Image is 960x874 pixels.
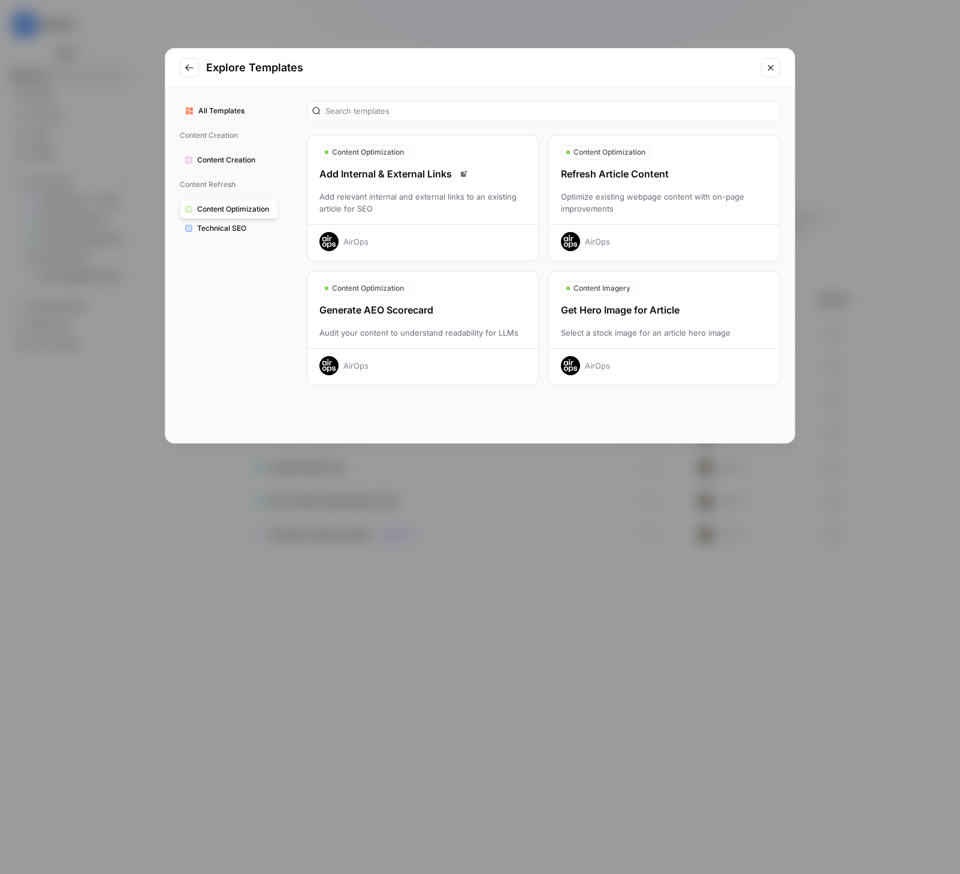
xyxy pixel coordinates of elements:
span: All Templates [198,106,273,116]
div: Optimize existing webpage content with on-page improvements [549,191,780,215]
div: AirOps [343,360,369,372]
span: Content Optimization [573,147,645,158]
button: Close modal [761,58,780,77]
div: Audit your content to understand readability for LLMs [307,327,538,339]
button: Technical SEO [180,219,278,238]
div: Get Hero Image for Article [549,303,780,317]
input: Search templates [325,105,775,117]
h2: Explore Templates [206,59,754,76]
div: AirOps [585,236,610,248]
span: Content Creation [197,155,273,165]
span: Content Optimization [197,204,273,215]
a: Read docs [457,167,471,181]
div: AirOps [585,360,610,372]
span: Content Optimization [332,283,404,294]
button: Go to previous step [180,58,199,77]
span: Content Optimization [332,147,404,158]
button: Content Creation [180,150,278,170]
span: Content Creation [180,125,278,146]
button: Content OptimizationGenerate AEO ScorecardAudit your content to understand readability for LLMsAi... [307,271,539,385]
div: Add Internal & External Links [307,167,538,181]
button: Content ImageryGet Hero Image for ArticleSelect a stock image for an article hero imageAirOps [548,271,780,385]
div: Generate AEO Scorecard [307,303,538,317]
div: Select a stock image for an article hero image [549,327,780,339]
div: Refresh Article Content [549,167,780,181]
span: Content Refresh [180,174,278,195]
button: All Templates [180,101,278,120]
button: Content Optimization [180,200,278,219]
button: Content OptimizationRefresh Article ContentOptimize existing webpage content with on-page improve... [548,135,780,261]
span: Technical SEO [197,223,273,234]
div: AirOps [343,236,369,248]
button: Content OptimizationAdd Internal & External LinksRead docsAdd relevant internal and external link... [307,135,539,261]
div: Add relevant internal and external links to an existing article for SEO [307,191,538,215]
span: Content Imagery [573,283,630,294]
